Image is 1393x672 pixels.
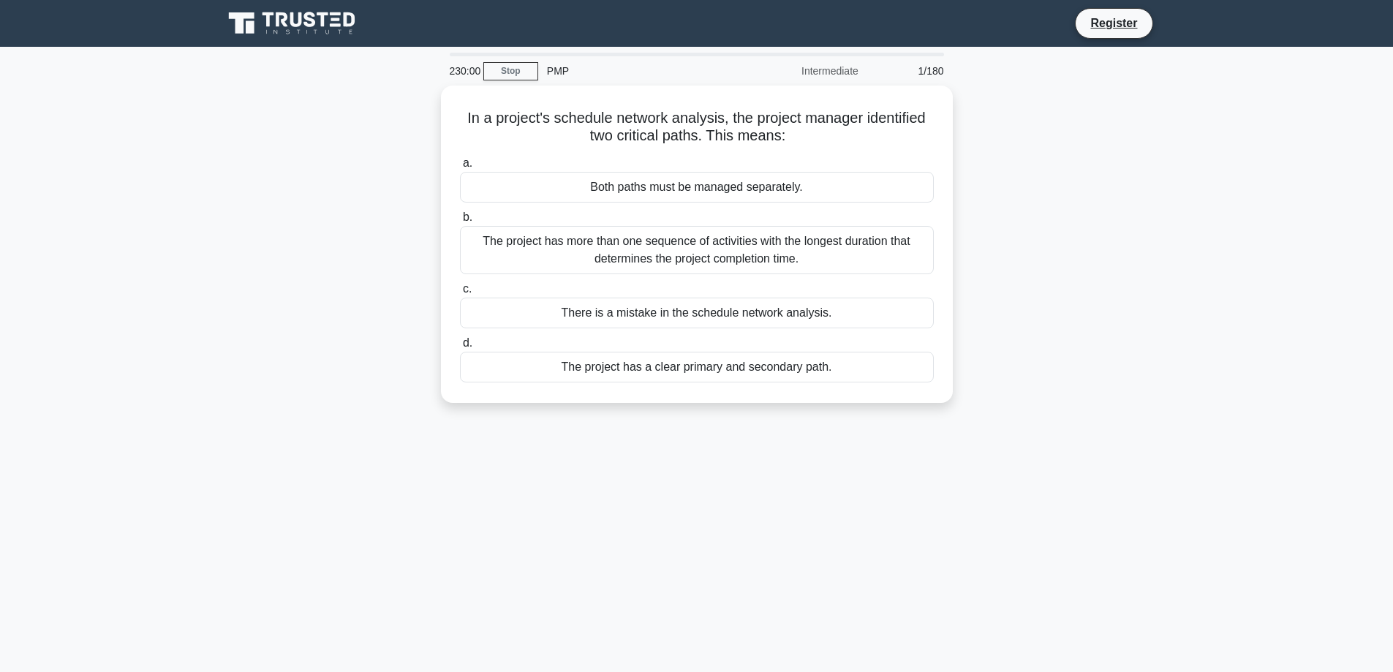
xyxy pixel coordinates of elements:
[463,156,472,169] span: a.
[1081,14,1146,32] a: Register
[463,336,472,349] span: d.
[460,172,934,203] div: Both paths must be managed separately.
[460,298,934,328] div: There is a mistake in the schedule network analysis.
[441,56,483,86] div: 230:00
[739,56,867,86] div: Intermediate
[460,226,934,274] div: The project has more than one sequence of activities with the longest duration that determines th...
[483,62,538,80] a: Stop
[463,282,472,295] span: c.
[867,56,953,86] div: 1/180
[538,56,739,86] div: PMP
[460,352,934,382] div: The project has a clear primary and secondary path.
[463,211,472,223] span: b.
[458,109,935,146] h5: In a project's schedule network analysis, the project manager identified two critical paths. This...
